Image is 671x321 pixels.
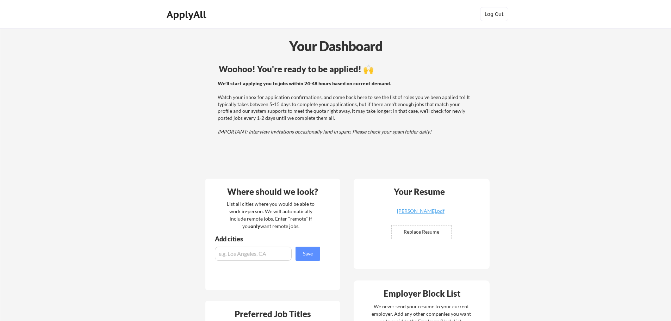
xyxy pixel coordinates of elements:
div: [PERSON_NAME].pdf [379,209,462,214]
div: Employer Block List [356,289,487,298]
div: List all cities where you would be able to work in-person. We will automatically include remote j... [222,200,319,230]
div: Where should we look? [207,187,338,196]
button: Save [296,247,320,261]
input: e.g. Los Angeles, CA [215,247,292,261]
div: Woohoo! You're ready to be applied! 🙌 [219,65,473,73]
div: ApplyAll [167,8,208,20]
div: Watch your inbox for application confirmations, and come back here to see the list of roles you'v... [218,80,472,135]
div: Your Resume [384,187,454,196]
em: IMPORTANT: Interview invitations occasionally land in spam. Please check your spam folder daily! [218,129,431,135]
a: [PERSON_NAME].pdf [379,209,462,220]
div: Preferred Job Titles [207,310,338,318]
strong: only [250,223,260,229]
strong: We'll start applying you to jobs within 24-48 hours based on current demand. [218,80,391,86]
div: Add cities [215,236,322,242]
div: Your Dashboard [1,36,671,56]
button: Log Out [480,7,508,21]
